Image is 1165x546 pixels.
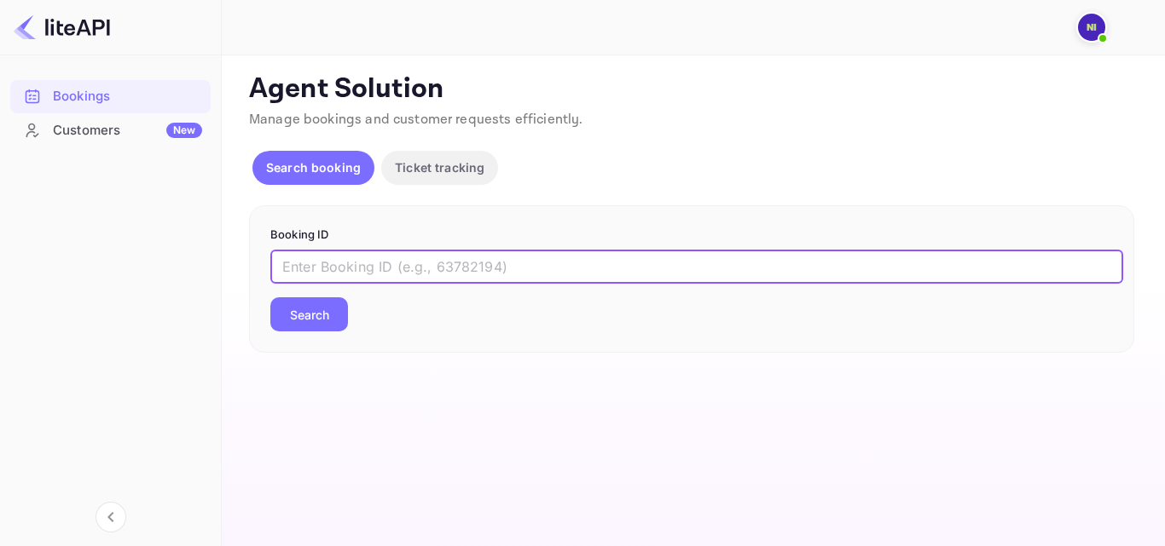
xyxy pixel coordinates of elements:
[10,80,211,112] a: Bookings
[53,87,202,106] div: Bookings
[10,80,211,113] div: Bookings
[249,111,583,129] span: Manage bookings and customer requests efficiently.
[166,123,202,138] div: New
[270,297,348,331] button: Search
[96,502,126,532] button: Collapse navigation
[10,114,211,147] div: CustomersNew
[10,114,211,146] a: CustomersNew
[270,227,1113,244] p: Booking ID
[53,121,202,141] div: Customers
[270,250,1123,284] input: Enter Booking ID (e.g., 63782194)
[395,158,484,176] p: Ticket tracking
[249,72,1134,106] p: Agent Solution
[266,158,361,176] p: Search booking
[1078,14,1105,41] img: N Ibadah
[14,14,110,41] img: LiteAPI logo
